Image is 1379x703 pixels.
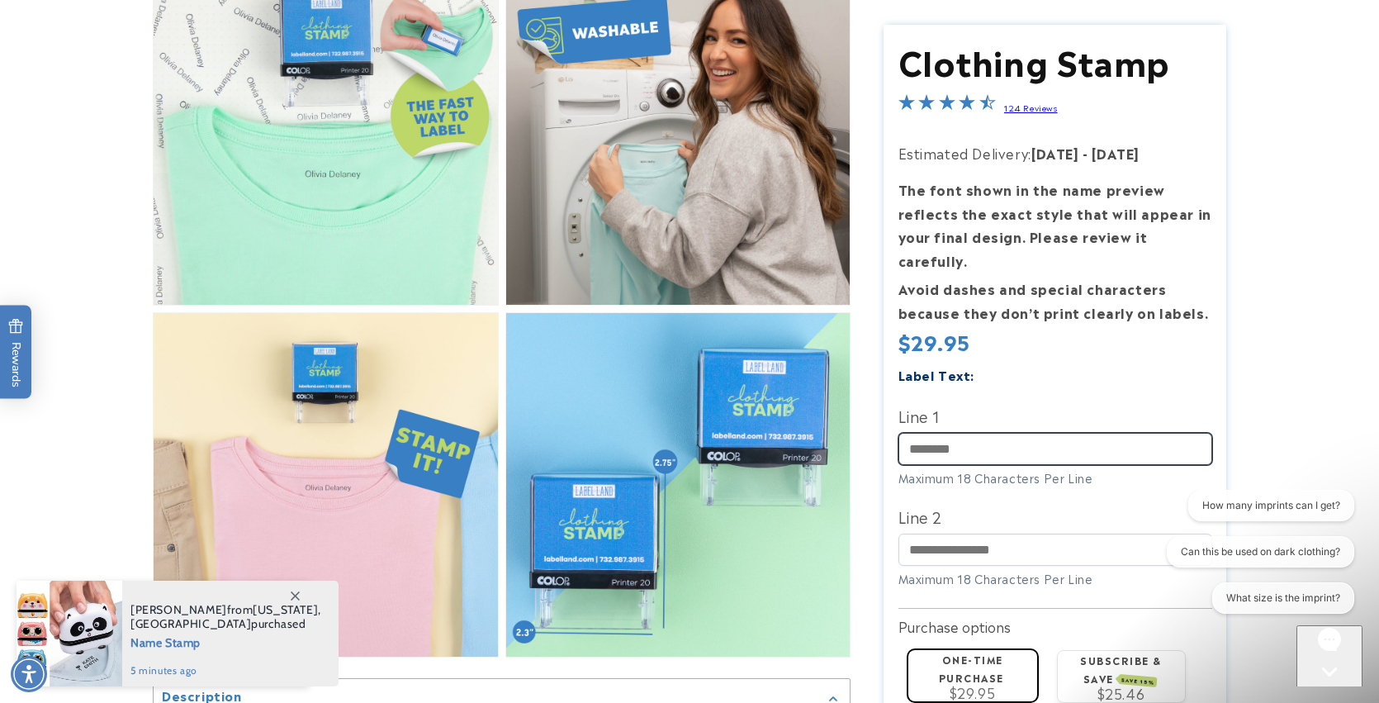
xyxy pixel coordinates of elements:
span: 5 minutes ago [130,663,321,678]
label: Line 1 [898,402,1212,429]
span: Name Stamp [130,631,321,652]
strong: The font shown in the name preview reflects the exact style that will appear in your final design... [898,179,1211,270]
span: [GEOGRAPHIC_DATA] [130,616,251,631]
div: Maximum 18 Characters Per Line [898,469,1212,487]
span: 4.4-star overall rating [898,97,996,116]
span: from , purchased [130,603,321,631]
strong: Avoid dashes and special characters because they don’t print clearly on labels. [898,278,1209,322]
span: [PERSON_NAME] [130,602,227,617]
span: SAVE 15% [1118,674,1157,687]
a: 124 Reviews - open in a new tab [1004,102,1058,113]
span: [US_STATE] [253,602,318,617]
label: Purchase options [898,616,1011,636]
label: Subscribe & save [1080,653,1162,686]
span: $29.95 [898,326,971,356]
h1: Clothing Stamp [898,40,1212,83]
label: Line 2 [898,503,1212,530]
span: Rewards [8,318,24,387]
span: $29.95 [950,682,996,702]
strong: - [1083,143,1088,163]
iframe: Gorgias live chat conversation starters [1151,490,1362,629]
div: Accessibility Menu [11,656,47,692]
strong: [DATE] [1031,143,1079,163]
span: $25.46 [1097,683,1145,703]
label: One-time purchase [939,653,1004,685]
label: Label Text: [898,365,975,384]
div: Maximum 18 Characters Per Line [898,571,1212,588]
iframe: Gorgias live chat messenger [1296,625,1362,686]
p: Estimated Delivery: [898,141,1212,165]
strong: [DATE] [1092,143,1140,163]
